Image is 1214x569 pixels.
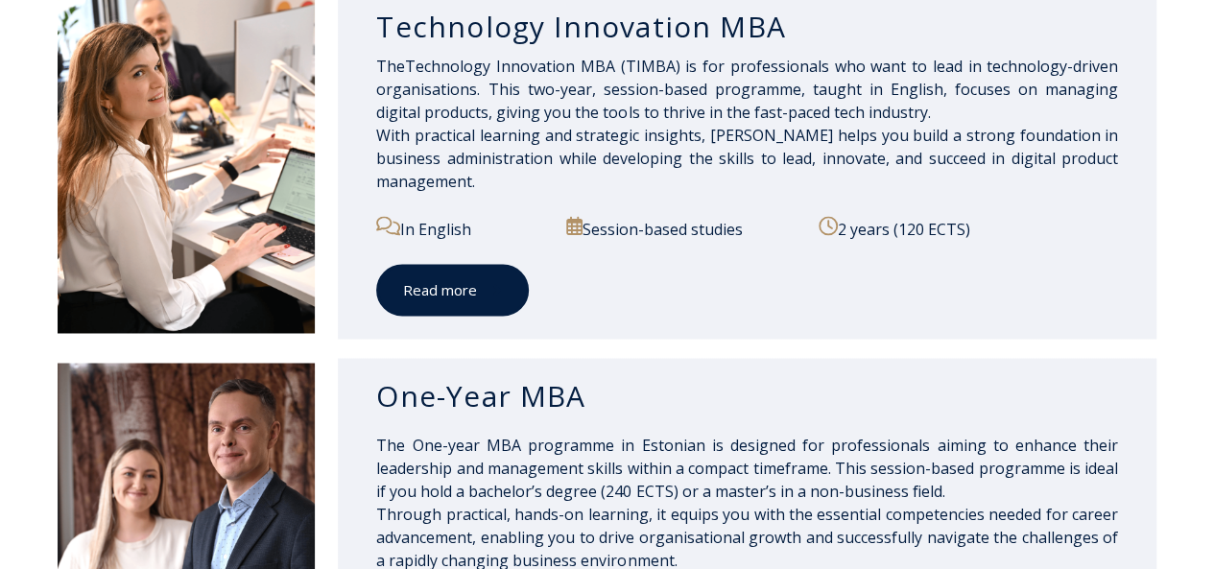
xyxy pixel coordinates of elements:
[376,56,1118,123] span: sionals who want to lead in technology-driven organisations. This two-year, session-based program...
[376,264,529,317] a: Read more
[595,56,778,77] span: BA (TIMBA) is for profes
[819,216,1118,241] p: 2 years (120 ECTS)
[566,216,803,241] p: Session-based studies
[405,56,777,77] span: Technology Innovation M
[376,216,550,241] p: In English
[376,9,1118,45] h3: Technology Innovation MBA
[376,377,1118,414] h3: One-Year MBA
[376,125,1118,192] span: With practical learning and strategic insights, [PERSON_NAME] helps you build a strong foundation...
[376,56,405,77] span: The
